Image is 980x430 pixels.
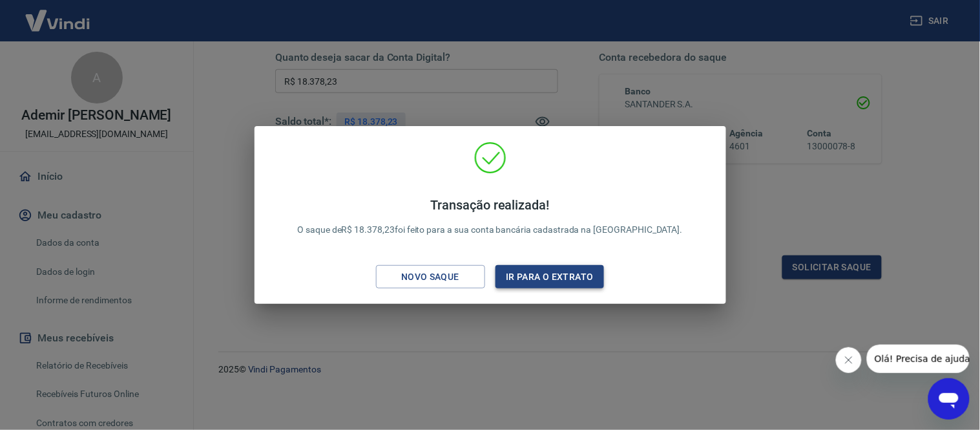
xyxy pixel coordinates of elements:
button: Novo saque [376,265,485,289]
span: Olá! Precisa de ajuda? [8,9,109,19]
iframe: Mensagem da empresa [867,345,970,373]
div: Novo saque [386,269,475,285]
button: Ir para o extrato [495,265,605,289]
p: O saque de R$ 18.378,23 foi feito para a sua conta bancária cadastrada na [GEOGRAPHIC_DATA]. [297,197,683,237]
iframe: Fechar mensagem [836,347,862,373]
iframe: Botão para abrir a janela de mensagens [928,378,970,420]
h4: Transação realizada! [297,197,683,213]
